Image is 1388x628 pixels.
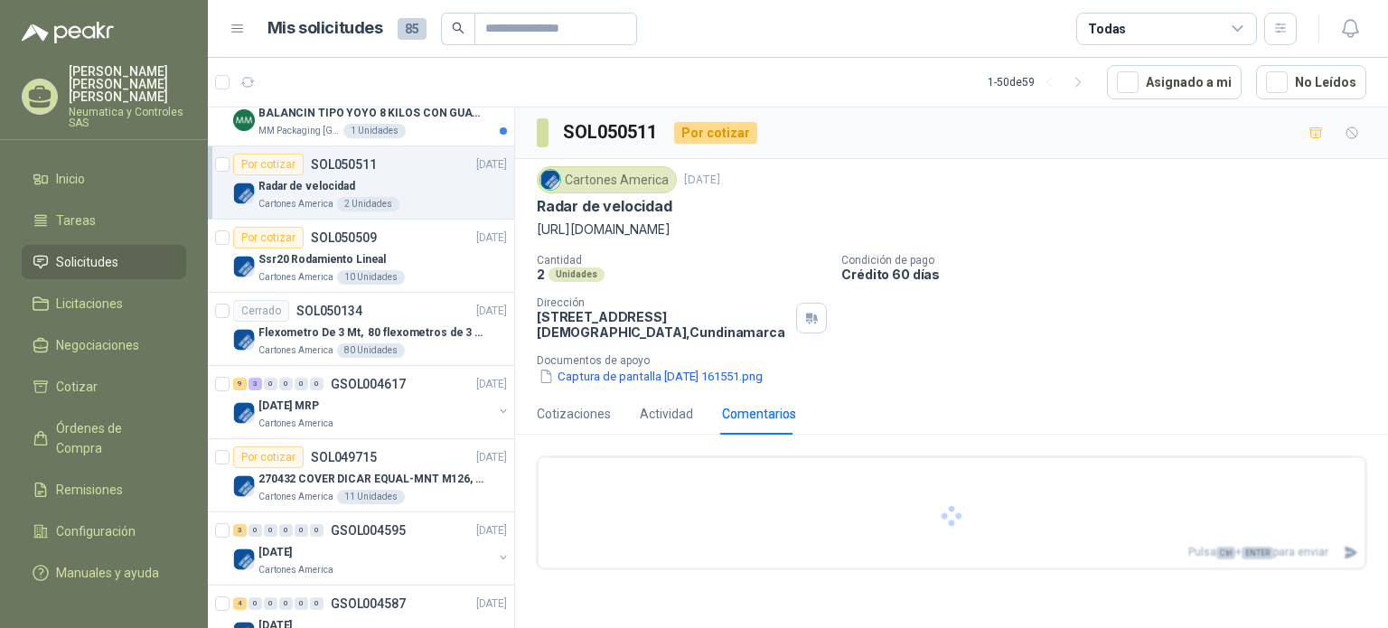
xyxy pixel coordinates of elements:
[311,158,377,171] p: SOL050511
[279,524,293,537] div: 0
[476,376,507,393] p: [DATE]
[249,597,262,610] div: 0
[22,286,186,321] a: Licitaciones
[56,335,139,355] span: Negociaciones
[22,473,186,507] a: Remisiones
[295,524,308,537] div: 0
[279,378,293,390] div: 0
[549,267,605,282] div: Unidades
[208,439,514,512] a: Por cotizarSOL049715[DATE] Company Logo270432 COVER DICAR EQUAL-MNT M126, 5486Cartones America11 ...
[537,267,545,282] p: 2
[22,22,114,43] img: Logo peakr
[337,343,405,358] div: 80 Unidades
[295,378,308,390] div: 0
[258,398,319,415] p: [DATE] MRP
[233,373,511,431] a: 9 3 0 0 0 0 GSOL004617[DATE] Company Logo[DATE] MRPCartones America
[233,227,304,248] div: Por cotizar
[233,475,255,497] img: Company Logo
[233,520,511,577] a: 3 0 0 0 0 0 GSOL004595[DATE] Company Logo[DATE]Cartones America
[537,354,1381,367] p: Documentos de apoyo
[22,245,186,279] a: Solicitudes
[331,597,406,610] p: GSOL004587
[258,251,386,268] p: Ssr20 Rodamiento Lineal
[337,490,405,504] div: 11 Unidades
[310,524,324,537] div: 0
[310,597,324,610] div: 0
[296,305,362,317] p: SOL050134
[22,370,186,404] a: Cotizar
[264,597,277,610] div: 0
[337,270,405,285] div: 10 Unidades
[537,367,764,386] button: Captura de pantalla [DATE] 161551.png
[295,597,308,610] div: 0
[258,343,333,358] p: Cartones America
[233,183,255,204] img: Company Logo
[22,514,186,548] a: Configuración
[258,270,333,285] p: Cartones America
[233,446,304,468] div: Por cotizar
[208,73,514,146] a: Por cotizarSOL050790[DATE] Company LogoBALANCIN TIPO YOYO 8 KILOS CON GUAYA ACERO INOXMM Packagin...
[841,254,1381,267] p: Condición de pago
[674,122,757,144] div: Por cotizar
[476,230,507,247] p: [DATE]
[208,220,514,293] a: Por cotizarSOL050509[DATE] Company LogoSsr20 Rodamiento LinealCartones America10 Unidades
[331,524,406,537] p: GSOL004595
[452,22,464,34] span: search
[233,154,304,175] div: Por cotizar
[841,267,1381,282] p: Crédito 60 días
[69,107,186,128] p: Neumatica y Controles SAS
[258,197,333,211] p: Cartones America
[56,377,98,397] span: Cotizar
[476,522,507,539] p: [DATE]
[233,402,255,424] img: Company Logo
[249,378,262,390] div: 3
[208,146,514,220] a: Por cotizarSOL050511[DATE] Company LogoRadar de velocidadCartones America2 Unidades
[233,524,247,537] div: 3
[311,451,377,464] p: SOL049715
[56,294,123,314] span: Licitaciones
[258,124,340,138] p: MM Packaging [GEOGRAPHIC_DATA]
[311,231,377,244] p: SOL050509
[537,254,827,267] p: Cantidad
[264,378,277,390] div: 0
[537,309,789,340] p: [STREET_ADDRESS] [DEMOGRAPHIC_DATA] , Cundinamarca
[233,378,247,390] div: 9
[640,404,693,424] div: Actividad
[540,170,560,190] img: Company Logo
[279,597,293,610] div: 0
[56,211,96,230] span: Tareas
[56,480,123,500] span: Remisiones
[22,411,186,465] a: Órdenes de Compra
[1256,65,1366,99] button: No Leídos
[258,563,333,577] p: Cartones America
[258,178,355,195] p: Radar de velocidad
[537,296,789,309] p: Dirección
[476,595,507,613] p: [DATE]
[537,166,677,193] div: Cartones America
[988,68,1093,97] div: 1 - 50 de 59
[476,156,507,173] p: [DATE]
[343,124,406,138] div: 1 Unidades
[1107,65,1242,99] button: Asignado a mi
[233,256,255,277] img: Company Logo
[22,203,186,238] a: Tareas
[537,404,611,424] div: Cotizaciones
[249,524,262,537] div: 0
[331,378,406,390] p: GSOL004617
[56,252,118,272] span: Solicitudes
[22,162,186,196] a: Inicio
[22,328,186,362] a: Negociaciones
[537,197,672,216] p: Radar de velocidad
[398,18,427,40] span: 85
[267,15,383,42] h1: Mis solicitudes
[258,544,292,561] p: [DATE]
[258,490,333,504] p: Cartones America
[684,172,720,189] p: [DATE]
[264,524,277,537] div: 0
[337,197,399,211] div: 2 Unidades
[69,65,186,103] p: [PERSON_NAME] [PERSON_NAME] [PERSON_NAME]
[56,418,169,458] span: Órdenes de Compra
[56,521,136,541] span: Configuración
[1088,19,1126,39] div: Todas
[208,293,514,366] a: CerradoSOL050134[DATE] Company LogoFlexometro De 3 Mt, 80 flexometros de 3 m Marca TajimaCartones...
